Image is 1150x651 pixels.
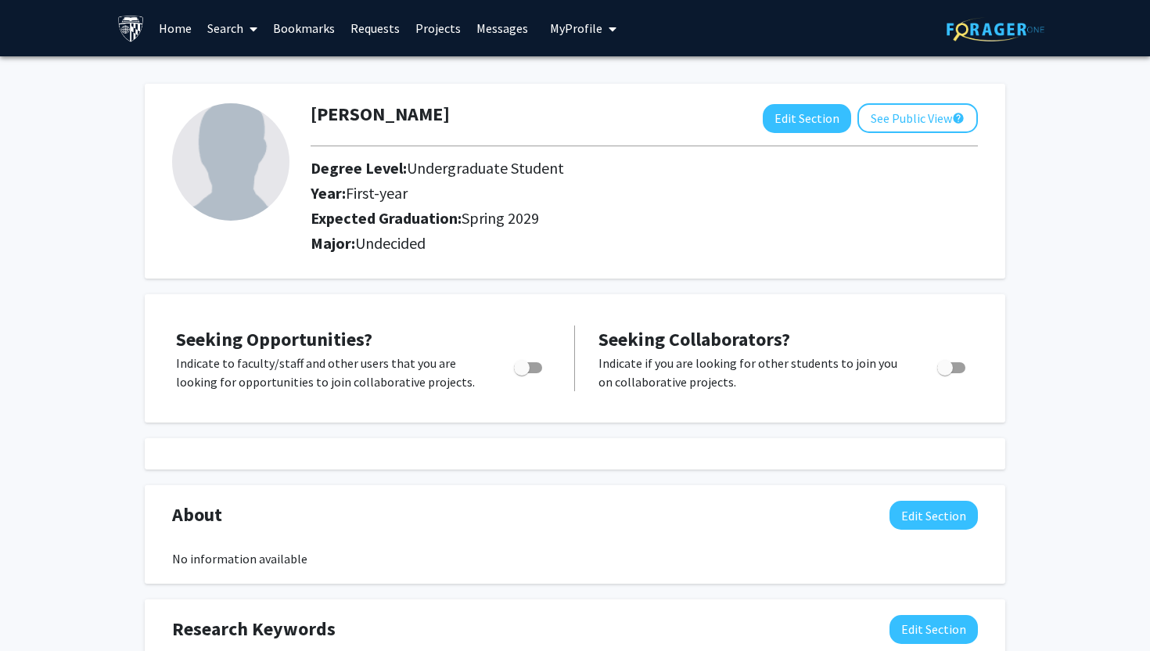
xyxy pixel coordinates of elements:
[408,1,469,56] a: Projects
[172,549,978,568] div: No information available
[199,1,265,56] a: Search
[311,103,450,126] h1: [PERSON_NAME]
[311,184,936,203] h2: Year:
[947,17,1044,41] img: ForagerOne Logo
[265,1,343,56] a: Bookmarks
[550,20,602,36] span: My Profile
[469,1,536,56] a: Messages
[311,209,936,228] h2: Expected Graduation:
[12,581,66,639] iframe: Chat
[598,354,907,391] p: Indicate if you are looking for other students to join you on collaborative projects.
[172,501,222,529] span: About
[763,104,851,133] button: Edit Section
[172,615,336,643] span: Research Keywords
[176,354,484,391] p: Indicate to faculty/staff and other users that you are looking for opportunities to join collabor...
[889,501,978,530] button: Edit About
[889,615,978,644] button: Edit Research Keywords
[343,1,408,56] a: Requests
[857,103,978,133] button: See Public View
[931,354,974,377] div: Toggle
[407,158,564,178] span: Undergraduate Student
[346,183,408,203] span: First-year
[508,354,551,377] div: Toggle
[952,109,965,128] mat-icon: help
[117,15,145,42] img: Johns Hopkins University Logo
[598,327,790,351] span: Seeking Collaborators?
[176,327,372,351] span: Seeking Opportunities?
[172,103,289,221] img: Profile Picture
[355,233,426,253] span: Undecided
[311,234,978,253] h2: Major:
[311,159,936,178] h2: Degree Level:
[462,208,539,228] span: Spring 2029
[151,1,199,56] a: Home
